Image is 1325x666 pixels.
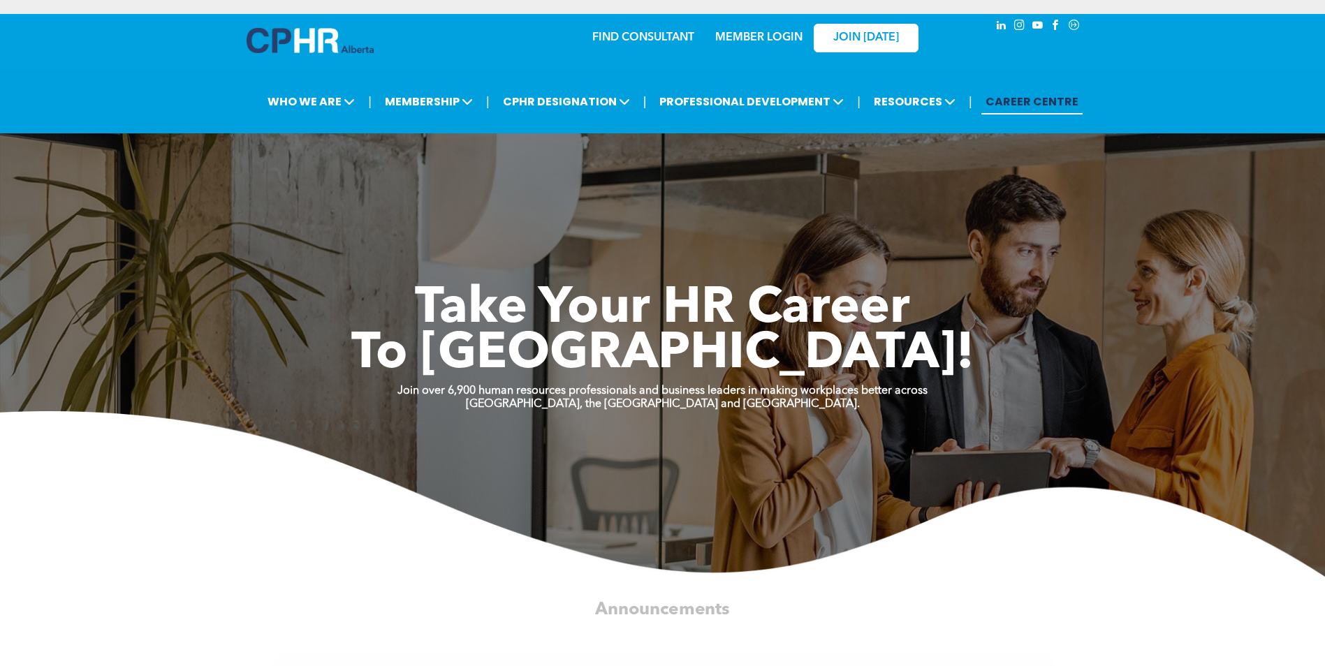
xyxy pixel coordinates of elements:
span: PROFESSIONAL DEVELOPMENT [655,89,848,114]
li: | [643,87,647,116]
strong: Join over 6,900 human resources professionals and business leaders in making workplaces better ac... [397,385,928,397]
span: RESOURCES [870,89,960,114]
a: Social network [1067,17,1082,36]
span: JOIN [DATE] [833,31,899,45]
span: Take Your HR Career [415,284,910,334]
span: MEMBERSHIP [381,89,477,114]
span: To [GEOGRAPHIC_DATA]! [351,330,974,380]
span: CPHR DESIGNATION [499,89,634,114]
a: CAREER CENTRE [981,89,1083,114]
a: MEMBER LOGIN [715,32,803,43]
strong: [GEOGRAPHIC_DATA], the [GEOGRAPHIC_DATA] and [GEOGRAPHIC_DATA]. [466,399,860,410]
li: | [969,87,972,116]
a: youtube [1030,17,1046,36]
a: FIND CONSULTANT [592,32,694,43]
a: linkedin [994,17,1009,36]
a: facebook [1048,17,1064,36]
li: | [368,87,372,116]
img: A blue and white logo for cp alberta [247,28,374,53]
span: WHO WE ARE [263,89,359,114]
a: instagram [1012,17,1027,36]
li: | [857,87,861,116]
span: Announcements [595,601,729,619]
li: | [486,87,490,116]
a: JOIN [DATE] [814,24,918,52]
